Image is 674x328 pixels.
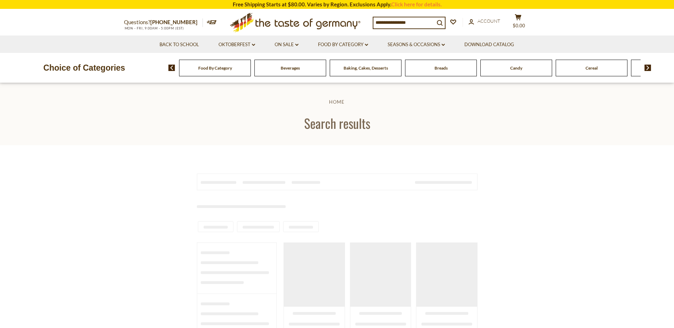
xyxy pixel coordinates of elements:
[388,41,445,49] a: Seasons & Occasions
[391,1,442,7] a: Click here for details.
[22,115,652,131] h1: Search results
[510,65,522,71] a: Candy
[464,41,514,49] a: Download Catalog
[150,19,198,25] a: [PHONE_NUMBER]
[344,65,388,71] a: Baking, Cakes, Desserts
[219,41,255,49] a: Oktoberfest
[318,41,368,49] a: Food By Category
[275,41,298,49] a: On Sale
[435,65,448,71] a: Breads
[160,41,199,49] a: Back to School
[168,65,175,71] img: previous arrow
[513,23,525,28] span: $0.00
[469,17,500,25] a: Account
[508,14,529,32] button: $0.00
[281,65,300,71] a: Beverages
[198,65,232,71] a: Food By Category
[329,99,345,105] a: Home
[124,18,203,27] p: Questions?
[586,65,598,71] a: Cereal
[124,26,184,30] span: MON - FRI, 9:00AM - 5:00PM (EST)
[645,65,651,71] img: next arrow
[478,18,500,24] span: Account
